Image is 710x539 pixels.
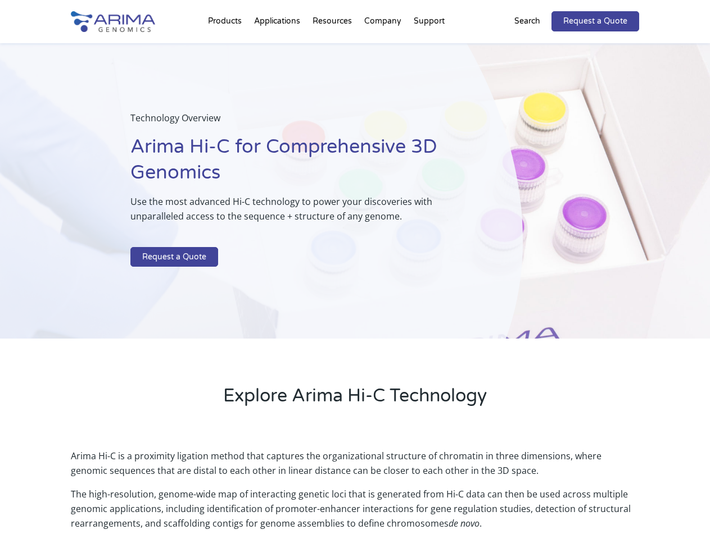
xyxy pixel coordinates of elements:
a: Request a Quote [130,247,218,267]
h2: Explore Arima Hi-C Technology [71,383,639,417]
h1: Arima Hi-C for Comprehensive 3D Genomics [130,134,466,194]
img: Arima-Genomics-logo [71,11,155,32]
p: Search [514,14,540,29]
i: de novo [449,517,480,529]
p: Technology Overview [130,111,466,134]
p: Use the most advanced Hi-C technology to power your discoveries with unparalleled access to the s... [130,194,466,232]
p: Arima Hi-C is a proximity ligation method that captures the organizational structure of chromatin... [71,449,639,487]
a: Request a Quote [551,11,639,31]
